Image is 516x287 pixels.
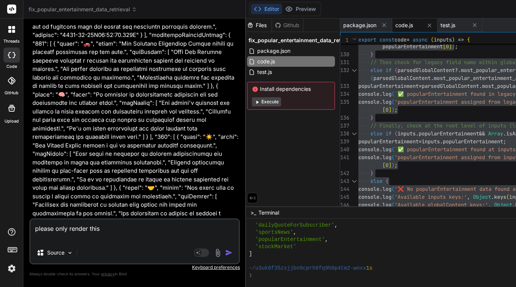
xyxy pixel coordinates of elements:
[431,75,434,81] span: .
[349,130,359,138] div: Click to collapse the range.
[6,63,17,70] label: code
[382,154,392,161] span: log
[5,262,18,275] img: settings
[258,209,279,216] span: Terminal
[5,118,19,124] label: Upload
[413,36,428,43] span: async
[340,58,349,66] div: 131
[382,43,443,50] span: popularEntertainment
[455,67,461,74] span: ?.
[385,130,392,137] span: if
[467,193,470,200] span: ,
[379,91,382,97] span: .
[431,36,434,43] span: (
[395,193,467,200] span: 'Available inputs keys:'
[340,98,349,106] div: 135
[506,193,509,200] span: (
[434,36,452,43] span: inputs
[29,270,240,278] p: Always double-check its answers. Your in Bind
[335,222,338,229] span: ,
[392,106,395,113] span: )
[251,4,282,14] button: Editor
[293,229,296,236] span: ,
[379,146,382,153] span: .
[392,146,395,153] span: (
[389,162,392,169] span: ]
[340,138,349,146] div: 139
[358,186,379,192] span: console
[366,265,373,272] span: 1s
[443,138,503,145] span: popularEntertainment
[340,153,349,161] div: 141
[225,249,233,256] img: icon
[249,272,253,279] span: ❯
[385,178,389,184] span: {
[392,193,395,200] span: (
[47,249,64,256] p: Source
[422,83,479,89] span: parsedGlobalContent
[392,91,395,97] span: (
[392,154,395,161] span: (
[358,91,379,97] span: console
[449,43,452,50] span: ]
[358,36,376,43] span: export
[370,130,382,137] span: else
[512,201,515,208] span: .
[255,229,293,236] span: 'sportsNews'
[67,250,73,256] img: Pick Models
[407,36,410,43] span: =
[446,43,449,50] span: 0
[379,98,382,105] span: .
[349,177,359,185] div: Click to collapse the range.
[358,138,419,145] span: popularEntertainment
[443,43,446,50] span: [
[379,193,382,200] span: .
[395,21,413,29] span: code.js
[395,36,407,43] span: code
[370,67,382,74] span: else
[395,67,398,74] span: (
[419,138,422,145] span: =
[382,186,392,192] span: log
[29,6,137,13] span: fix_popular_entertainment_data_retrieval
[249,37,355,44] span: fix_popular_entertainment_data_retrieval
[422,138,440,145] span: inputs
[340,193,349,201] div: 145
[3,38,20,45] label: threads
[441,21,455,29] span: test.js
[31,219,239,242] textarea: please only render this
[340,114,349,122] div: 136
[255,222,335,229] span: 'dailyQuoteForSubscriber'
[385,106,389,113] span: 0
[340,66,349,74] div: 132
[382,106,385,113] span: [
[340,146,349,153] div: 140
[358,154,379,161] span: console
[340,36,349,44] span: 1
[340,201,349,209] div: 146
[358,98,379,105] span: console
[370,114,373,121] span: }
[370,75,373,81] span: (
[358,193,379,200] span: console
[491,193,494,200] span: .
[395,106,398,113] span: ;
[213,249,222,257] img: attachment
[340,51,349,58] div: 130
[256,46,291,55] span: package.json
[503,130,506,137] span: .
[392,201,395,208] span: (
[419,83,422,89] span: =
[488,130,503,137] span: Array
[452,43,455,50] span: )
[473,193,491,200] span: Object
[29,264,240,270] p: Keyboard preferences
[272,21,303,29] div: Github
[252,97,281,106] button: Execute
[340,130,349,138] div: 138
[343,21,376,29] span: package.json
[255,236,325,243] span: 'popularEntertainment'
[458,36,464,43] span: =>
[382,193,392,200] span: log
[382,98,392,105] span: log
